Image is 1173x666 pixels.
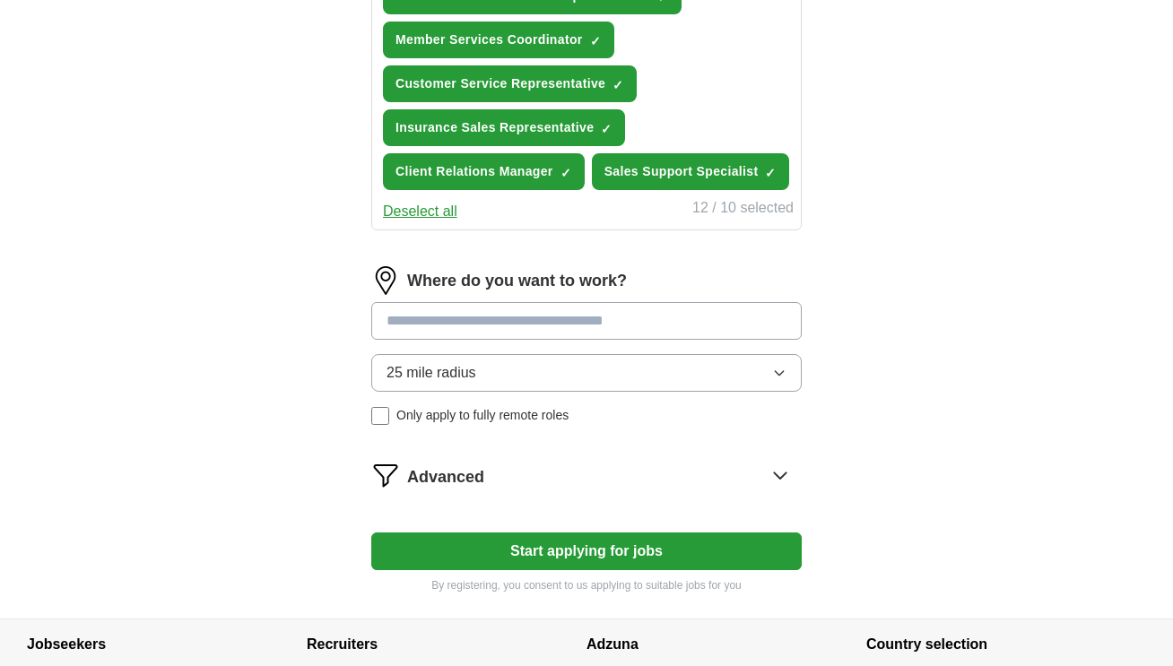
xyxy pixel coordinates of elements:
[371,407,389,425] input: Only apply to fully remote roles
[407,465,484,489] span: Advanced
[371,532,802,570] button: Start applying for jobs
[560,166,571,180] span: ✓
[395,30,583,49] span: Member Services Coordinator
[371,577,802,593] p: By registering, you consent to us applying to suitable jobs for you
[387,362,476,384] span: 25 mile radius
[383,22,614,58] button: Member Services Coordinator✓
[383,153,585,190] button: Client Relations Manager✓
[592,153,790,190] button: Sales Support Specialist✓
[383,201,457,222] button: Deselect all
[383,109,625,146] button: Insurance Sales Representative✓
[395,162,553,181] span: Client Relations Manager
[604,162,759,181] span: Sales Support Specialist
[407,269,627,293] label: Where do you want to work?
[692,197,794,222] div: 12 / 10 selected
[371,266,400,295] img: location.png
[383,65,637,102] button: Customer Service Representative✓
[396,406,569,425] span: Only apply to fully remote roles
[613,78,623,92] span: ✓
[371,354,802,392] button: 25 mile radius
[395,74,605,93] span: Customer Service Representative
[395,118,594,137] span: Insurance Sales Representative
[371,461,400,489] img: filter
[765,166,776,180] span: ✓
[601,122,612,136] span: ✓
[590,34,601,48] span: ✓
